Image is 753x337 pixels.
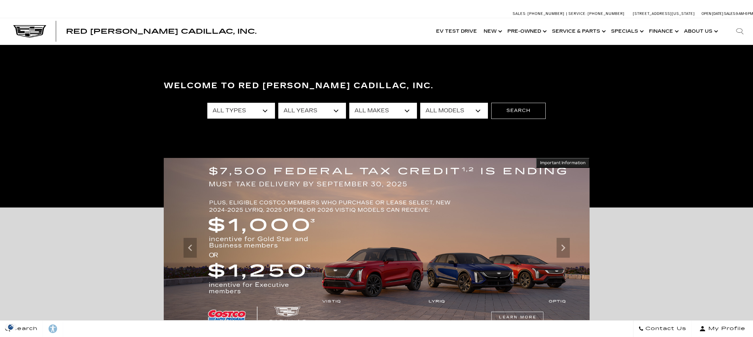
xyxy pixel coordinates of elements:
[633,12,695,16] a: [STREET_ADDRESS][US_STATE]
[702,12,723,16] span: Open [DATE]
[588,12,625,16] span: [PHONE_NUMBER]
[3,323,18,330] img: Opt-Out Icon
[568,12,587,16] span: Service:
[420,103,488,119] select: Filter by model
[724,12,736,16] span: Sales:
[557,238,570,258] div: Next
[504,18,549,45] a: Pre-Owned
[513,12,566,16] a: Sales: [PHONE_NUMBER]
[10,324,38,333] span: Search
[66,27,257,35] span: Red [PERSON_NAME] Cadillac, Inc.
[692,320,753,337] button: Open user profile menu
[207,103,275,119] select: Filter by type
[164,79,590,93] h3: Welcome to Red [PERSON_NAME] Cadillac, Inc.
[566,12,626,16] a: Service: [PHONE_NUMBER]
[13,25,46,38] img: Cadillac Dark Logo with Cadillac White Text
[540,160,586,166] span: Important Information
[491,103,546,119] button: Search
[633,320,692,337] a: Contact Us
[278,103,346,119] select: Filter by year
[349,103,417,119] select: Filter by make
[646,18,681,45] a: Finance
[681,18,720,45] a: About Us
[480,18,504,45] a: New
[706,324,745,333] span: My Profile
[66,28,257,35] a: Red [PERSON_NAME] Cadillac, Inc.
[549,18,608,45] a: Service & Parts
[536,158,590,168] button: Important Information
[528,12,565,16] span: [PHONE_NUMBER]
[736,12,753,16] span: 9 AM-6 PM
[608,18,646,45] a: Specials
[433,18,480,45] a: EV Test Drive
[513,12,527,16] span: Sales:
[3,323,18,330] section: Click to Open Cookie Consent Modal
[644,324,686,333] span: Contact Us
[184,238,197,258] div: Previous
